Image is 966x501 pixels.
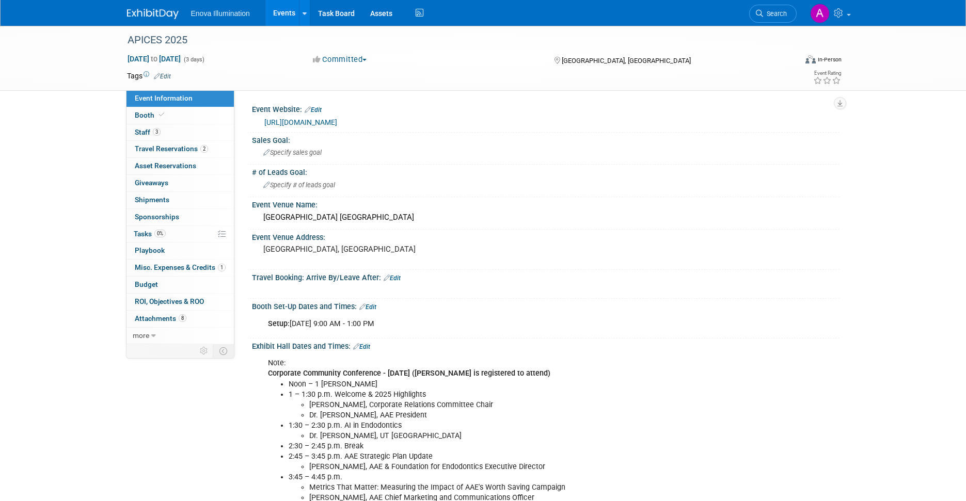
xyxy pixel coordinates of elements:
a: Playbook [126,243,234,259]
span: Specify sales goal [263,149,322,156]
span: Shipments [135,196,169,204]
span: Playbook [135,246,165,254]
li: Noon – 1 [PERSON_NAME] [289,379,720,390]
li: Dr. [PERSON_NAME], UT [GEOGRAPHIC_DATA] [309,431,720,441]
div: Event Rating [813,71,841,76]
div: APICES 2025 [124,31,781,50]
span: Enova Illumination [191,9,250,18]
div: Event Venue Name: [252,197,840,210]
div: Exhibit Hall Dates and Times: [252,338,840,352]
a: Edit [359,303,376,311]
span: Sponsorships [135,213,179,221]
b: Setup: [268,319,290,328]
li: [PERSON_NAME], Corporate Relations Committee Chair [309,400,720,410]
span: [DATE] [DATE] [127,54,181,63]
a: Search [749,5,797,23]
td: Toggle Event Tabs [213,344,234,358]
a: Misc. Expenses & Credits1 [126,260,234,276]
a: Staff3 [126,124,234,141]
span: more [133,331,149,340]
li: Dr. [PERSON_NAME], AAE President [309,410,720,421]
li: 1:30 – 2:30 p.m. AI in Endodontics [289,421,720,441]
span: [GEOGRAPHIC_DATA], [GEOGRAPHIC_DATA] [562,57,691,64]
td: Tags [127,71,171,81]
div: [DATE] 9:00 AM - 1:00 PM [261,314,726,334]
td: Personalize Event Tab Strip [195,344,213,358]
span: Booth [135,111,166,119]
span: 2 [200,145,208,153]
a: Asset Reservations [126,158,234,174]
a: Edit [305,106,322,114]
span: Budget [135,280,158,288]
a: Edit [384,274,401,282]
span: Tasks [134,230,166,238]
li: 2:30 – 2:45 p.m. Break [289,441,720,451]
a: Edit [353,343,370,350]
span: 3 [153,128,161,136]
div: Booth Set-Up Dates and Times: [252,299,840,312]
i: Booth reservation complete [159,112,164,118]
button: Committed [309,54,371,65]
span: ROI, Objectives & ROO [135,297,204,305]
a: Sponsorships [126,209,234,225]
span: Search [763,10,787,18]
b: Corporate Community Conference - [DATE] ([PERSON_NAME] is registered to attend) [268,369,550,378]
a: Tasks0% [126,226,234,243]
span: Attachments [135,314,186,322]
span: Travel Reservations [135,144,208,153]
a: Booth [126,107,234,124]
span: Specify # of leads goal [263,181,335,189]
span: 1 [218,264,226,271]
a: Travel Reservations2 [126,141,234,157]
pre: [GEOGRAPHIC_DATA], [GEOGRAPHIC_DATA] [263,245,485,254]
div: # of Leads Goal: [252,165,840,177]
div: Sales Goal: [252,133,840,146]
a: more [126,328,234,344]
a: Budget [126,277,234,293]
div: Travel Booking: Arrive By/Leave After: [252,270,840,283]
span: Giveaways [135,179,168,187]
a: [URL][DOMAIN_NAME] [264,118,337,126]
img: ExhibitDay [127,9,179,19]
span: 0% [154,230,166,237]
div: Event Format [736,54,842,69]
img: Format-Inperson.png [805,55,816,63]
span: to [149,55,159,63]
img: Abby Nelson [810,4,830,23]
li: 2:45 – 3:45 p.m. AAE Strategic Plan Update [289,451,720,472]
span: 8 [179,314,186,322]
div: Event Venue Address: [252,230,840,243]
div: [GEOGRAPHIC_DATA] [GEOGRAPHIC_DATA] [260,209,832,225]
a: Giveaways [126,175,234,191]
a: Edit [154,73,171,80]
div: Event Website: [252,102,840,115]
li: [PERSON_NAME], AAE & Foundation for Endodontics Executive Director [309,462,720,472]
li: 1 – 1:30 p.m. Welcome & 2025 Highlights [289,390,720,421]
a: Shipments [126,192,234,208]
span: Misc. Expenses & Credits [135,263,226,271]
span: Event Information [135,94,193,102]
span: (3 days) [183,56,204,63]
li: Metrics That Matter: Measuring the Impact of AAE's Worth Saving Campaign [309,482,720,493]
span: Asset Reservations [135,161,196,170]
a: Event Information [126,90,234,107]
span: Staff [135,128,161,136]
div: In-Person [817,56,842,63]
a: ROI, Objectives & ROO [126,294,234,310]
a: Attachments8 [126,311,234,327]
